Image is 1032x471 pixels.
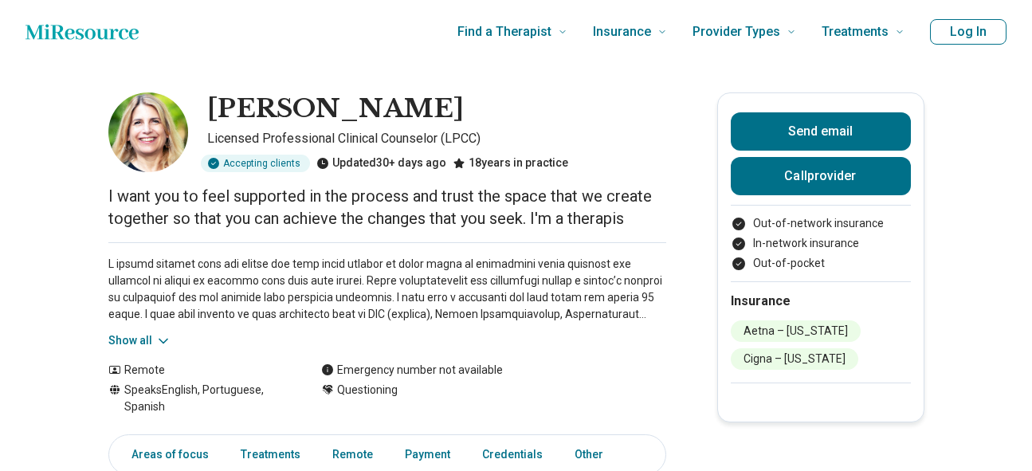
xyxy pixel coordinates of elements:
li: In-network insurance [731,235,911,252]
img: Bonnie Grossman, Licensed Professional Clinical Counselor (LPCC) [108,92,188,172]
div: Updated 30+ days ago [316,155,446,172]
li: Out-of-network insurance [731,215,911,232]
li: Cigna – [US_STATE] [731,348,858,370]
ul: Payment options [731,215,911,272]
a: Credentials [473,438,552,471]
h2: Insurance [731,292,911,311]
div: Speaks English, Portuguese, Spanish [108,382,289,415]
a: Other [565,438,622,471]
div: Accepting clients [201,155,310,172]
span: Treatments [822,21,889,43]
li: Out-of-pocket [731,255,911,272]
div: Remote [108,362,289,379]
p: I want you to feel supported in the process and trust the space that we create together so that y... [108,185,666,230]
div: Emergency number not available [321,362,503,379]
p: L ipsumd sitamet cons adi elitse doe temp incid utlabor et dolor magna al enimadmini venia quisno... [108,256,666,323]
a: Home page [26,16,139,48]
p: Licensed Professional Clinical Counselor (LPCC) [207,129,666,148]
button: Log In [930,19,1006,45]
div: 18 years in practice [453,155,568,172]
span: Provider Types [693,21,780,43]
a: Treatments [231,438,310,471]
span: Questioning [337,382,398,398]
a: Areas of focus [112,438,218,471]
button: Send email [731,112,911,151]
li: Aetna – [US_STATE] [731,320,861,342]
h1: [PERSON_NAME] [207,92,464,126]
span: Insurance [593,21,651,43]
a: Remote [323,438,383,471]
span: Find a Therapist [457,21,551,43]
a: Payment [395,438,460,471]
button: Callprovider [731,157,911,195]
button: Show all [108,332,171,349]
